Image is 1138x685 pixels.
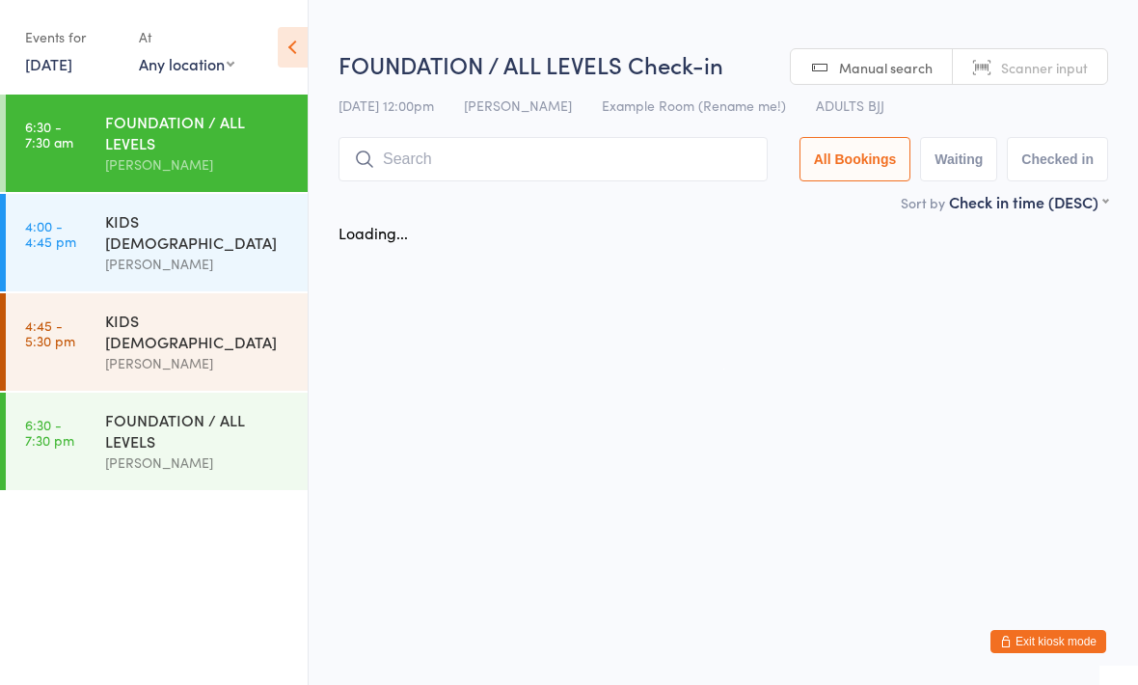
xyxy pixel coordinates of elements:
div: At [139,21,234,53]
button: Checked in [1007,137,1108,181]
time: 4:00 - 4:45 pm [25,218,76,249]
div: FOUNDATION / ALL LEVELS [105,409,291,452]
button: All Bookings [799,137,911,181]
span: [DATE] 12:00pm [339,96,434,115]
div: Events for [25,21,120,53]
div: [PERSON_NAME] [105,352,291,374]
input: Search [339,137,768,181]
span: Scanner input [1001,58,1088,77]
label: Sort by [901,193,945,212]
span: Manual search [839,58,933,77]
button: Exit kiosk mode [990,630,1106,653]
div: KIDS [DEMOGRAPHIC_DATA] [105,310,291,352]
a: 6:30 -7:30 amFOUNDATION / ALL LEVELS[PERSON_NAME] [6,95,308,192]
time: 6:30 - 7:30 pm [25,417,74,448]
div: Any location [139,53,234,74]
div: [PERSON_NAME] [105,153,291,176]
h2: FOUNDATION / ALL LEVELS Check-in [339,48,1108,80]
span: ADULTS BJJ [816,96,884,115]
button: Waiting [920,137,997,181]
div: [PERSON_NAME] [105,253,291,275]
time: 4:45 - 5:30 pm [25,317,75,348]
div: Loading... [339,222,408,243]
div: Check in time (DESC) [949,191,1108,212]
a: 4:45 -5:30 pmKIDS [DEMOGRAPHIC_DATA][PERSON_NAME] [6,293,308,391]
time: 6:30 - 7:30 am [25,119,73,150]
div: FOUNDATION / ALL LEVELS [105,111,291,153]
span: [PERSON_NAME] [464,96,572,115]
span: Example Room (Rename me!) [602,96,786,115]
a: 4:00 -4:45 pmKIDS [DEMOGRAPHIC_DATA][PERSON_NAME] [6,194,308,291]
div: KIDS [DEMOGRAPHIC_DATA] [105,210,291,253]
a: 6:30 -7:30 pmFOUNDATION / ALL LEVELS[PERSON_NAME] [6,393,308,490]
div: [PERSON_NAME] [105,452,291,474]
a: [DATE] [25,53,72,74]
